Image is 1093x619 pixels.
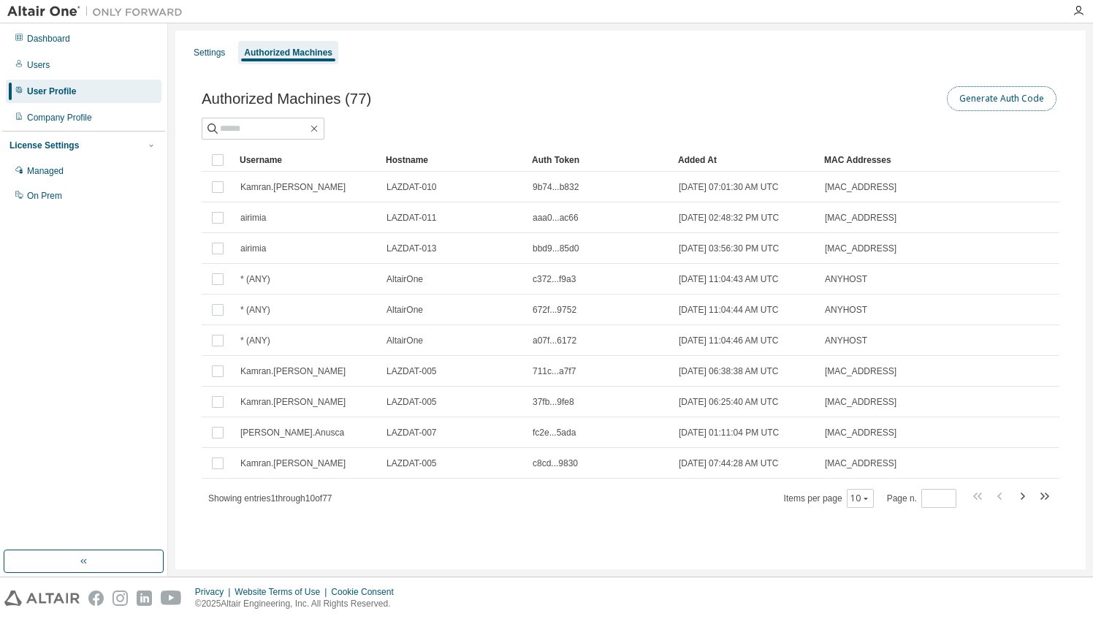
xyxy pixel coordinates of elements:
span: fc2e...5ada [533,427,576,438]
span: bbd9...85d0 [533,243,579,254]
p: © 2025 Altair Engineering, Inc. All Rights Reserved. [195,598,403,610]
span: AltairOne [386,335,423,346]
span: ANYHOST [825,304,867,316]
img: Altair One [7,4,190,19]
span: 37fb...9fe8 [533,396,574,408]
div: Cookie Consent [331,586,402,598]
span: [DATE] 06:38:38 AM UTC [679,365,779,377]
span: a07f...6172 [533,335,576,346]
div: Privacy [195,586,235,598]
span: [DATE] 07:44:28 AM UTC [679,457,779,469]
span: LAZDAT-010 [386,181,436,193]
div: Added At [678,148,812,172]
span: 711c...a7f7 [533,365,576,377]
span: Showing entries 1 through 10 of 77 [208,493,332,504]
span: AltairOne [386,273,423,285]
span: [DATE] 11:04:46 AM UTC [679,335,779,346]
div: Hostname [386,148,520,172]
span: c372...f9a3 [533,273,576,285]
span: LAZDAT-005 [386,396,436,408]
div: On Prem [27,190,62,202]
span: ANYHOST [825,273,867,285]
span: [DATE] 01:11:04 PM UTC [679,427,779,438]
div: Authorized Machines [244,47,332,58]
button: Generate Auth Code [947,86,1056,111]
img: facebook.svg [88,590,104,606]
span: c8cd...9830 [533,457,578,469]
div: Company Profile [27,112,92,124]
div: Website Terms of Use [235,586,331,598]
span: [MAC_ADDRESS] [825,457,896,469]
span: * (ANY) [240,273,270,285]
div: MAC Addresses [824,148,906,172]
span: aaa0...ac66 [533,212,579,224]
span: [DATE] 02:48:32 PM UTC [679,212,779,224]
span: [PERSON_NAME].Anusca [240,427,344,438]
div: Dashboard [27,33,70,45]
img: youtube.svg [161,590,182,606]
span: 672f...9752 [533,304,576,316]
span: [MAC_ADDRESS] [825,243,896,254]
span: Kamran.[PERSON_NAME] [240,181,346,193]
span: [MAC_ADDRESS] [825,427,896,438]
span: [MAC_ADDRESS] [825,365,896,377]
img: linkedin.svg [137,590,152,606]
span: Kamran.[PERSON_NAME] [240,396,346,408]
span: airimia [240,212,266,224]
div: Settings [194,47,225,58]
span: [DATE] 03:56:30 PM UTC [679,243,779,254]
span: Authorized Machines (77) [202,91,371,107]
span: * (ANY) [240,304,270,316]
div: Username [240,148,374,172]
span: [DATE] 11:04:43 AM UTC [679,273,779,285]
div: Managed [27,165,64,177]
span: * (ANY) [240,335,270,346]
span: [MAC_ADDRESS] [825,396,896,408]
img: altair_logo.svg [4,590,80,606]
div: License Settings [9,140,79,151]
div: User Profile [27,86,76,97]
span: [DATE] 06:25:40 AM UTC [679,396,779,408]
span: LAZDAT-013 [386,243,436,254]
img: instagram.svg [113,590,128,606]
span: Kamran.[PERSON_NAME] [240,457,346,469]
span: [DATE] 07:01:30 AM UTC [679,181,779,193]
span: LAZDAT-005 [386,457,436,469]
span: Kamran.[PERSON_NAME] [240,365,346,377]
span: [MAC_ADDRESS] [825,181,896,193]
span: Page n. [887,489,956,508]
div: Auth Token [532,148,666,172]
span: LAZDAT-011 [386,212,436,224]
span: airimia [240,243,266,254]
span: LAZDAT-007 [386,427,436,438]
span: Items per page [784,489,874,508]
span: 9b74...b832 [533,181,579,193]
span: AltairOne [386,304,423,316]
span: [DATE] 11:04:44 AM UTC [679,304,779,316]
span: [MAC_ADDRESS] [825,212,896,224]
button: 10 [850,493,870,504]
span: LAZDAT-005 [386,365,436,377]
div: Users [27,59,50,71]
span: ANYHOST [825,335,867,346]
